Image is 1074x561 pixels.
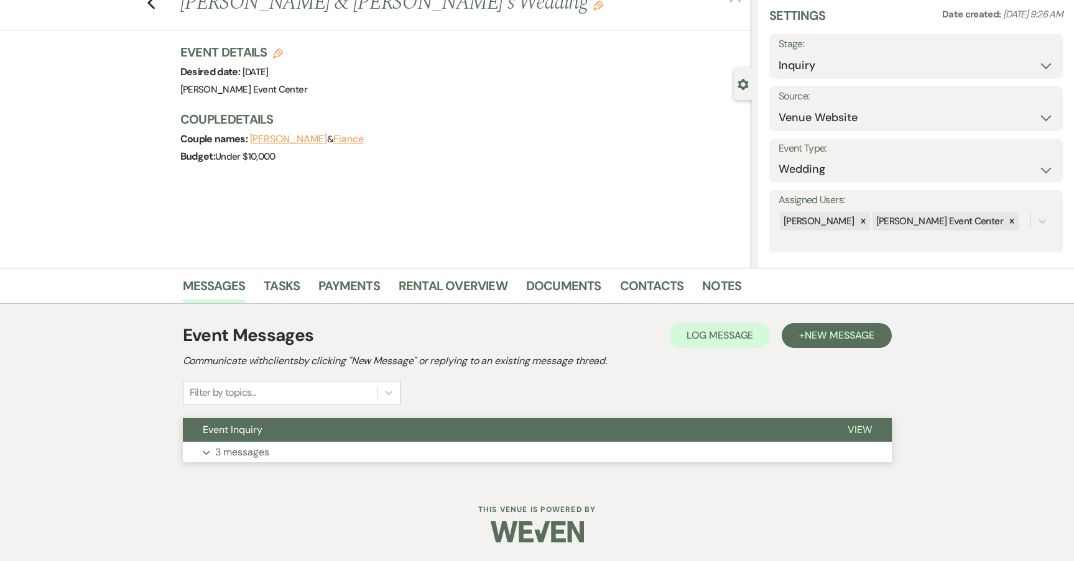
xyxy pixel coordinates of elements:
span: View [848,423,872,436]
button: Fiance [333,134,364,144]
a: Notes [702,276,741,303]
button: View [828,418,892,442]
h1: Event Messages [183,322,314,349]
span: Desired date: [180,65,243,78]
a: Contacts [620,276,684,303]
span: Under $10,000 [215,150,275,163]
span: Date created: [942,8,1003,21]
label: Assigned Users: [779,191,1053,209]
label: Source: [779,88,1053,106]
label: Event Type: [779,140,1053,158]
div: [PERSON_NAME] Event Center [873,212,1005,230]
img: Weven Logo [491,510,584,554]
a: Messages [183,276,246,303]
label: Stage: [779,35,1053,53]
h3: Couple Details [180,111,739,128]
a: Documents [526,276,601,303]
span: New Message [805,329,874,342]
button: 3 messages [183,442,892,463]
a: Tasks [264,276,300,303]
button: [PERSON_NAME] [250,134,327,144]
h3: Event Details [180,43,307,61]
p: 3 messages [215,444,269,460]
div: [PERSON_NAME] [780,212,856,230]
span: [DATE] 9:26 AM [1003,8,1063,21]
span: [PERSON_NAME] Event Center [180,83,307,96]
button: Event Inquiry [183,418,828,442]
a: Payments [318,276,380,303]
span: Couple names: [180,132,250,145]
span: Log Message [687,329,753,342]
span: Event Inquiry [203,423,262,436]
button: Close lead details [738,78,749,89]
h2: Communicate with clients by clicking "New Message" or replying to an existing message thread. [183,353,892,368]
div: Filter by topics... [190,385,256,400]
span: & [250,133,364,145]
h3: Settings [769,7,826,34]
button: Log Message [669,323,771,348]
span: [DATE] [243,66,269,78]
span: Budget: [180,150,216,163]
button: +New Message [782,323,891,348]
a: Rental Overview [399,276,507,303]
